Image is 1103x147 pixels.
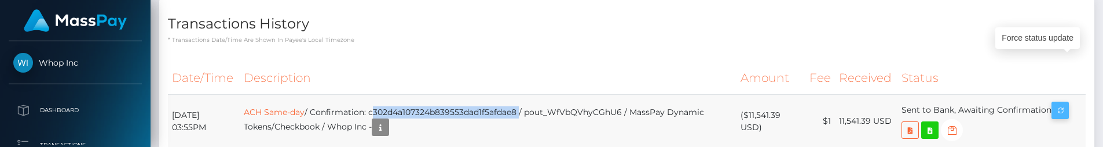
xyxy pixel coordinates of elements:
p: * Transactions date/time are shown in payee's local timezone [168,35,1086,44]
th: Fee [805,62,835,94]
img: Whop Inc [13,53,33,73]
div: Force status update [995,27,1080,49]
p: Dashboard [13,102,137,119]
th: Description [240,62,736,94]
th: Amount [736,62,805,94]
th: Status [897,62,1086,94]
th: Date/Time [168,62,240,94]
th: Received [835,62,897,94]
span: Whop Inc [9,58,142,68]
a: ACH Same-day [244,107,305,117]
h4: Transactions History [168,14,1086,34]
img: MassPay Logo [24,9,127,32]
a: Dashboard [9,96,142,125]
